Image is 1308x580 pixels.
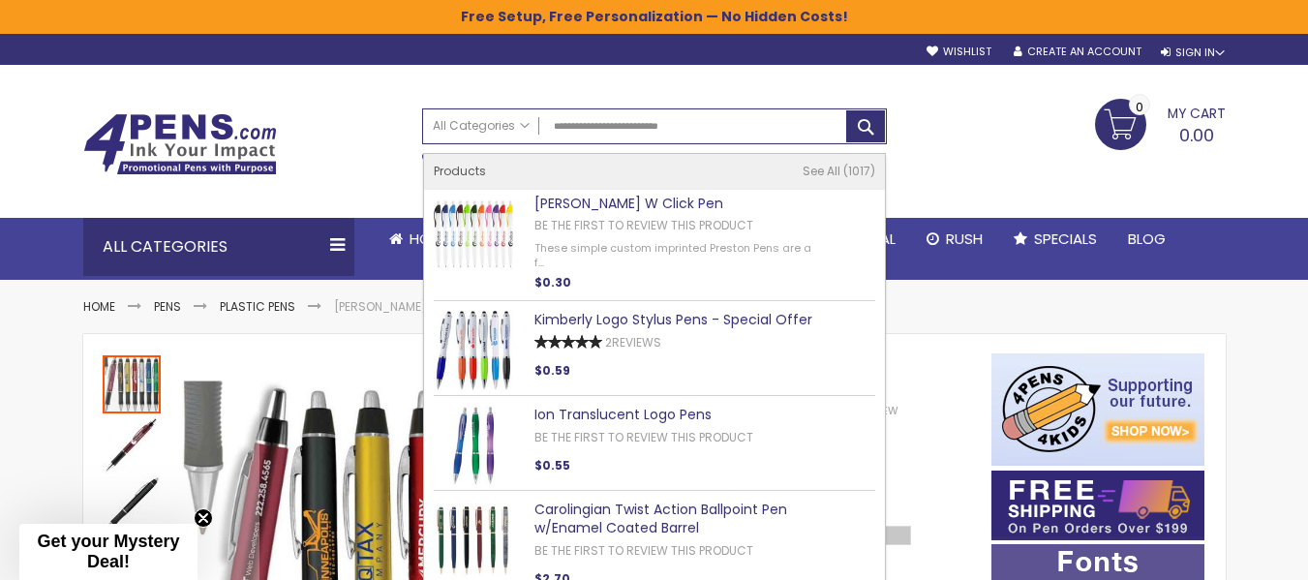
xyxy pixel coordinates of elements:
[220,298,295,315] a: Plastic Pens
[1014,45,1141,59] a: Create an Account
[83,298,115,315] a: Home
[103,475,161,534] img: Barton Pen
[534,194,723,213] a: [PERSON_NAME] W Click Pen
[434,195,513,274] img: Preston W Click Pen
[911,218,998,260] a: Rush
[83,113,277,175] img: 4Pens Custom Pens and Promotional Products
[434,406,513,485] img: Ion Translucent Logo Pens
[1136,98,1143,116] span: 0
[534,429,753,445] a: Be the first to review this product
[154,298,181,315] a: Pens
[803,164,875,179] a: See All 1017
[1179,123,1214,147] span: 0.00
[998,218,1112,260] a: Specials
[433,118,530,134] span: All Categories
[1095,99,1226,147] a: 0.00 0
[991,471,1204,540] img: Free shipping on orders over $199
[103,473,163,534] div: Barton Pen
[534,457,570,473] span: $0.55
[534,405,712,424] a: Ion Translucent Logo Pens
[534,542,753,559] a: Be the first to review this product
[724,144,887,183] div: Free shipping on pen orders over $199
[103,413,163,473] div: Barton Pen
[434,501,513,580] img: Carolingian Twist Action Ballpoint Pen w/Enamel Coated Barrel
[410,229,449,249] span: Home
[534,362,570,379] span: $0.59
[334,299,449,315] li: [PERSON_NAME] Pen
[803,163,840,179] span: See All
[1128,229,1166,249] span: Blog
[534,310,812,329] a: Kimberly Logo Stylus Pens - Special Offer
[927,45,991,59] a: Wishlist
[534,274,571,290] span: $0.30
[843,163,875,179] span: 1017
[37,532,179,571] span: Get your Mystery Deal!
[534,217,753,233] a: Be the first to review this product
[605,334,661,351] a: 2Reviews
[434,311,513,390] img: Kimberly Logo Stylus Pens - Special Offer
[103,353,163,413] div: Barton Pen
[534,241,821,270] div: These simple custom imprinted Preston Pens are a f...
[374,218,465,260] a: Home
[1034,229,1097,249] span: Specials
[423,109,539,141] a: All Categories
[534,335,602,349] div: 100%
[1161,46,1225,60] div: Sign In
[83,218,354,276] div: All Categories
[534,500,787,537] a: Carolingian Twist Action Ballpoint Pen w/Enamel Coated Barrel
[612,334,661,351] span: Reviews
[991,353,1204,466] img: 4pens 4 kids
[882,526,911,545] div: Silver
[1112,218,1181,260] a: Blog
[194,508,213,528] button: Close teaser
[19,524,198,580] div: Get your Mystery Deal!Close teaser
[946,229,983,249] span: Rush
[434,163,486,179] span: Products
[103,415,161,473] img: Barton Pen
